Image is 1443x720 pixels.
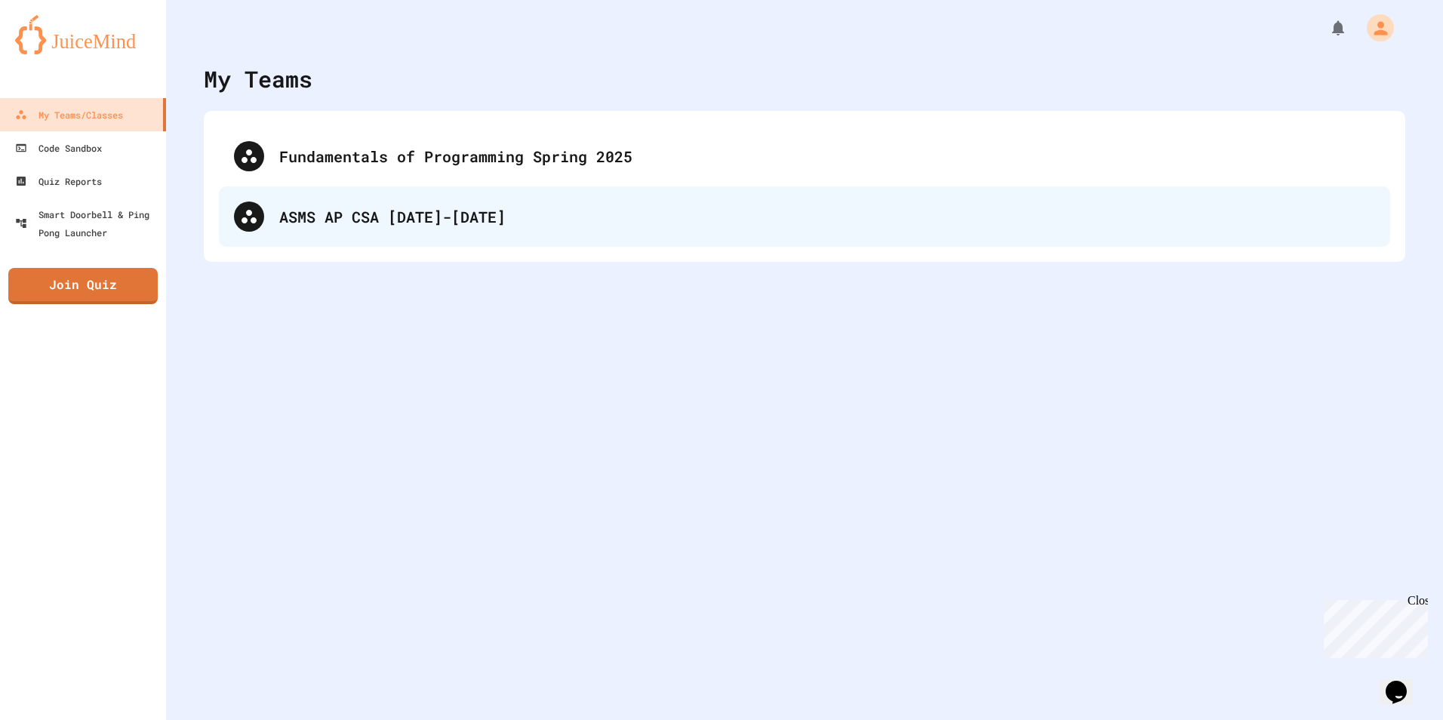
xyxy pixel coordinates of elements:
[15,172,102,190] div: Quiz Reports
[15,139,102,157] div: Code Sandbox
[219,126,1390,186] div: Fundamentals of Programming Spring 2025
[15,15,151,54] img: logo-orange.svg
[15,205,160,242] div: Smart Doorbell & Ping Pong Launcher
[1301,15,1351,41] div: My Notifications
[279,145,1375,168] div: Fundamentals of Programming Spring 2025
[1318,594,1428,658] iframe: chat widget
[204,62,312,96] div: My Teams
[1351,11,1398,45] div: My Account
[15,106,123,124] div: My Teams/Classes
[279,205,1375,228] div: ASMS AP CSA [DATE]-[DATE]
[8,268,158,304] a: Join Quiz
[6,6,104,96] div: Chat with us now!Close
[1380,660,1428,705] iframe: chat widget
[219,186,1390,247] div: ASMS AP CSA [DATE]-[DATE]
